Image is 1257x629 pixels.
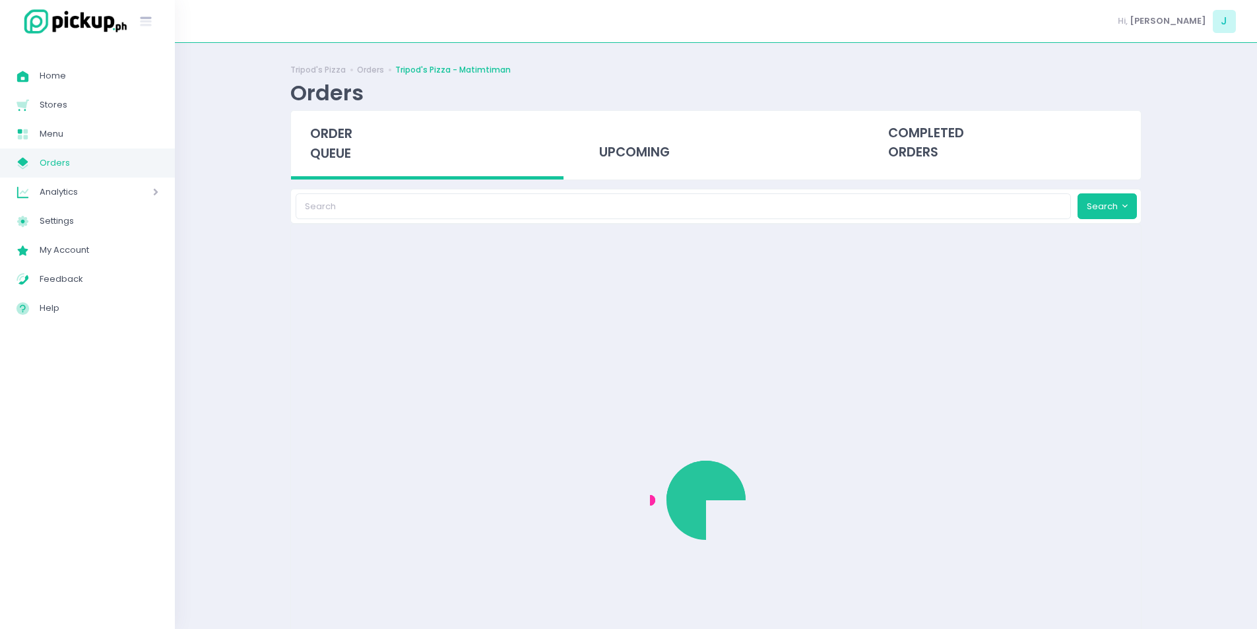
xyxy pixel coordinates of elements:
a: Tripod's Pizza [290,64,346,76]
span: order queue [310,125,352,162]
span: My Account [40,242,158,259]
input: Search [296,193,1072,218]
button: Search [1078,193,1137,218]
span: Feedback [40,271,158,288]
span: Home [40,67,158,84]
span: J [1213,10,1236,33]
span: Help [40,300,158,317]
div: upcoming [580,111,853,176]
span: Settings [40,213,158,230]
span: Analytics [40,183,115,201]
div: Orders [290,80,364,106]
span: Menu [40,125,158,143]
span: Hi, [1118,15,1128,28]
span: Stores [40,96,158,114]
span: Orders [40,154,158,172]
img: logo [16,7,129,36]
a: Orders [357,64,384,76]
div: completed orders [868,111,1141,176]
span: [PERSON_NAME] [1130,15,1206,28]
a: Tripod's Pizza - Matimtiman [395,64,511,76]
